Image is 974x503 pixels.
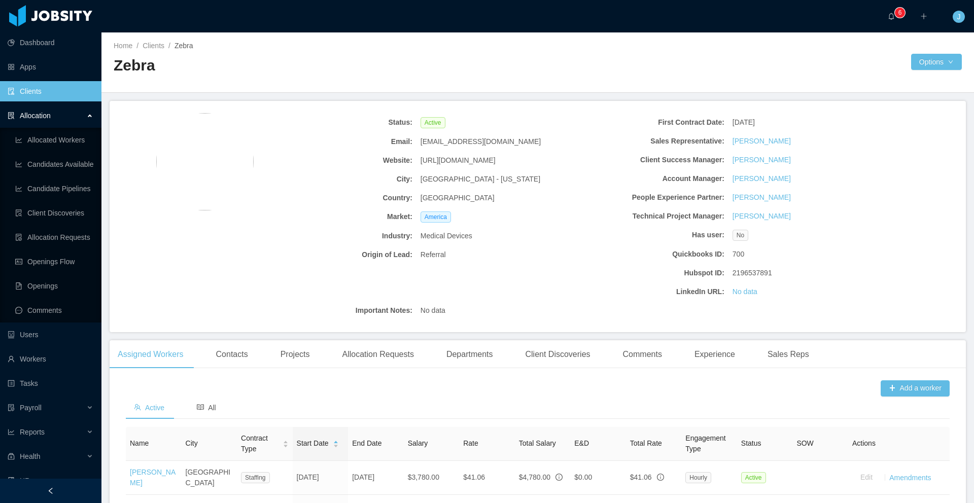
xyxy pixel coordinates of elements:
button: Optionsicon: down [911,54,962,70]
b: People Experience Partner: [576,192,724,203]
i: icon: book [8,477,15,484]
span: Staffing [241,472,269,483]
b: Technical Project Manager: [576,211,724,222]
div: Client Discoveries [517,340,598,369]
div: Allocation Requests [334,340,422,369]
span: E&D [574,439,589,447]
span: No [733,230,748,241]
b: Hubspot ID: [576,268,724,278]
i: icon: caret-up [333,440,338,443]
a: [PERSON_NAME] [733,136,791,147]
a: icon: userWorkers [8,349,93,369]
div: Projects [272,340,318,369]
span: Reports [20,428,45,436]
span: Active [421,117,445,128]
i: icon: file-protect [8,404,15,411]
b: Market: [264,211,412,222]
div: Experience [686,340,743,369]
div: [DATE] [728,113,885,132]
span: $0.00 [574,473,592,481]
i: icon: solution [8,112,15,119]
b: Email: [264,136,412,147]
a: [PERSON_NAME] [733,173,791,184]
span: End Date [352,439,381,447]
b: Account Manager: [576,173,724,184]
span: [GEOGRAPHIC_DATA] [421,193,495,203]
i: icon: caret-up [283,440,288,443]
i: icon: plus [920,13,927,20]
span: Zebra [175,42,193,50]
td: $41.06 [459,461,515,495]
div: Contacts [208,340,256,369]
span: Health [20,452,40,460]
i: icon: line-chart [8,428,15,436]
span: 700 [733,249,744,260]
b: Important Notes: [264,305,412,316]
span: Salary [408,439,428,447]
div: Comments [615,340,670,369]
span: [GEOGRAPHIC_DATA] - [US_STATE] [421,174,540,185]
span: Hourly [685,472,711,483]
i: icon: caret-down [283,443,288,446]
div: Sales Reps [759,340,817,369]
span: info-circle [555,474,563,481]
b: Origin of Lead: [264,249,412,260]
span: Name [130,439,149,447]
td: [DATE] [348,461,404,495]
span: Contract Type [241,433,279,454]
a: icon: file-searchClient Discoveries [15,203,93,223]
b: Quickbooks ID: [576,249,724,260]
b: Country: [264,193,412,203]
span: J [957,11,961,23]
span: SOW [796,439,813,447]
div: Sort [283,439,289,446]
span: Status [741,439,761,447]
b: Sales Representative: [576,136,724,147]
a: icon: line-chartCandidate Pipelines [15,178,93,199]
span: Engagement Type [685,434,725,453]
b: Has user: [576,230,724,240]
button: icon: plusAdd a worker [881,380,950,397]
span: $41.06 [630,473,652,481]
td: $3,780.00 [404,461,460,495]
a: Clients [143,42,164,50]
a: icon: line-chartCandidates Available [15,154,93,174]
i: icon: read [197,404,204,411]
b: Website: [264,155,412,166]
i: icon: team [134,404,141,411]
div: Departments [438,340,501,369]
span: Rate [463,439,478,447]
span: Actions [852,439,876,447]
a: Amendments [889,473,931,481]
span: Active [134,404,164,412]
span: info-circle [657,474,664,481]
a: [PERSON_NAME] [733,192,791,203]
b: Industry: [264,231,412,241]
a: icon: profileTasks [8,373,93,393]
a: icon: appstoreApps [8,57,93,77]
span: Referral [421,249,446,260]
a: icon: file-textOpenings [15,276,93,296]
b: Status: [264,117,412,128]
img: 6ac1df60-fa44-11e7-a0fe-096e05f93281_5b0c743637b87-400w.jpeg [156,113,254,210]
i: icon: caret-down [333,443,338,446]
h2: Zebra [114,55,538,76]
p: 6 [898,8,902,18]
a: icon: pie-chartDashboard [8,32,93,53]
span: Medical Devices [421,231,472,241]
a: [PERSON_NAME] [130,468,176,487]
b: LinkedIn URL: [576,286,724,297]
a: Home [114,42,132,50]
span: Active [741,472,766,483]
span: Total Salary [519,439,556,447]
span: Start Date [297,438,329,449]
a: [PERSON_NAME] [733,155,791,165]
span: / [168,42,170,50]
span: City [186,439,198,447]
b: First Contract Date: [576,117,724,128]
span: Payroll [20,404,42,412]
span: Total Rate [630,439,662,447]
span: / [136,42,138,50]
a: icon: line-chartAllocated Workers [15,130,93,150]
span: All [197,404,216,412]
